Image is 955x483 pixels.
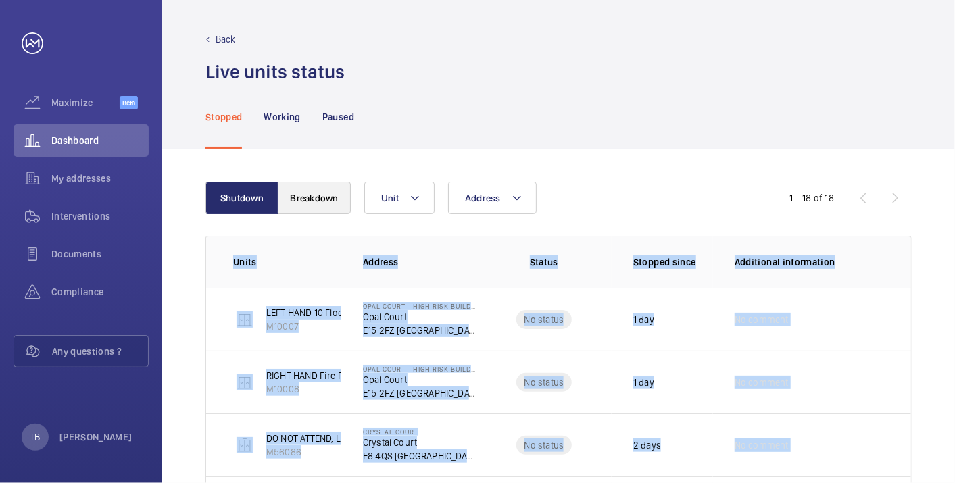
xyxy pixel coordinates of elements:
[233,255,341,269] p: Units
[266,432,612,445] p: DO NOT ATTEND, LIFT UNDER MODERNISATION. Evacuation - EPL Passenger Lift No 2
[363,255,476,269] p: Address
[363,365,476,373] p: Opal Court - High Risk Building
[363,324,476,337] p: E15 2FZ [GEOGRAPHIC_DATA]
[735,255,884,269] p: Additional information
[51,285,149,299] span: Compliance
[30,430,40,444] p: TB
[633,313,654,326] p: 1 day
[465,193,501,203] span: Address
[363,386,476,400] p: E15 2FZ [GEOGRAPHIC_DATA]
[51,209,149,223] span: Interventions
[363,436,476,449] p: Crystal Court
[524,313,564,326] p: No status
[237,374,253,390] img: elevator.svg
[266,306,434,320] p: LEFT HAND 10 Floors Machine Roomless
[735,438,789,452] span: No comment
[486,255,602,269] p: Status
[363,428,476,436] p: Crystal Court
[363,310,476,324] p: Opal Court
[266,382,509,396] p: M10008
[216,32,236,46] p: Back
[633,255,713,269] p: Stopped since
[120,96,138,109] span: Beta
[266,445,612,459] p: M56086
[524,438,564,452] p: No status
[237,311,253,328] img: elevator.svg
[381,193,399,203] span: Unit
[364,182,435,214] button: Unit
[363,302,476,310] p: Opal Court - High Risk Building
[735,313,789,326] span: No comment
[278,182,351,214] button: Breakdown
[205,182,278,214] button: Shutdown
[448,182,537,214] button: Address
[322,110,354,124] p: Paused
[789,191,834,205] div: 1 – 18 of 18
[266,320,434,333] p: M10007
[264,110,300,124] p: Working
[51,96,120,109] span: Maximize
[266,369,509,382] p: RIGHT HAND Fire Fighting Lift 11 Floors Machine Roomless
[51,134,149,147] span: Dashboard
[51,247,149,261] span: Documents
[51,172,149,185] span: My addresses
[52,345,148,358] span: Any questions ?
[524,376,564,389] p: No status
[237,437,253,453] img: elevator.svg
[205,110,242,124] p: Stopped
[363,449,476,463] p: E8 4QS [GEOGRAPHIC_DATA]
[633,376,654,389] p: 1 day
[363,373,476,386] p: Opal Court
[59,430,132,444] p: [PERSON_NAME]
[633,438,661,452] p: 2 days
[205,59,345,84] h1: Live units status
[735,376,789,389] span: No comment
